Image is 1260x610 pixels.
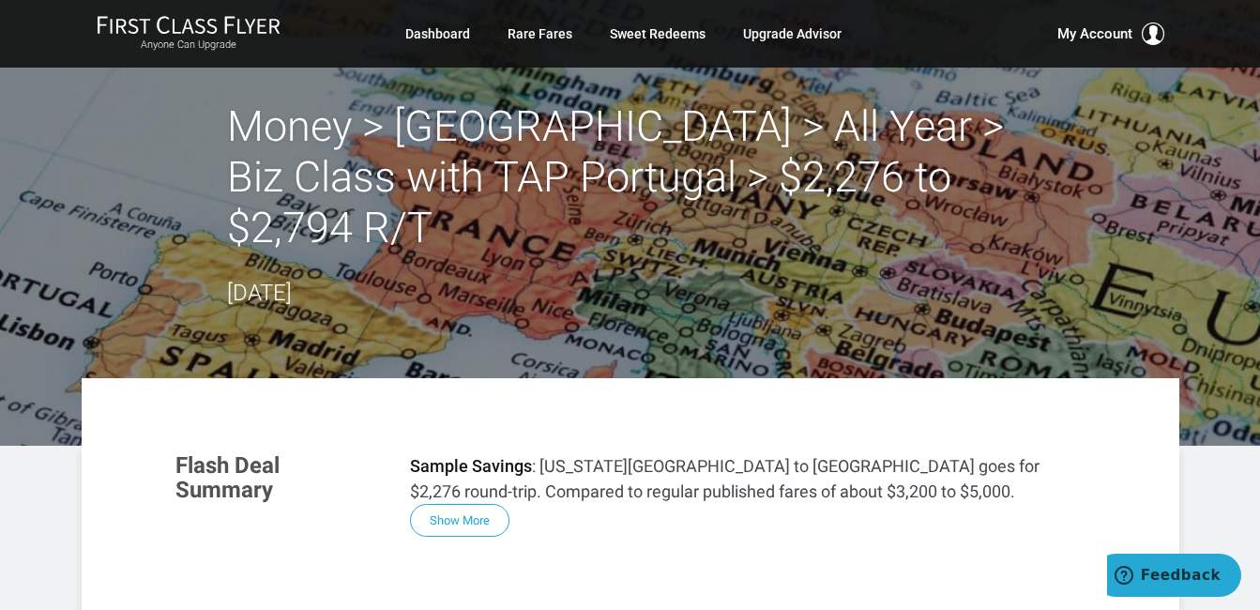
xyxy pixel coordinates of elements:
[97,15,281,53] a: First Class FlyerAnyone Can Upgrade
[97,38,281,52] small: Anyone Can Upgrade
[175,453,382,503] h3: Flash Deal Summary
[1057,23,1164,45] button: My Account
[405,17,470,51] a: Dashboard
[227,280,292,306] time: [DATE]
[1057,23,1132,45] span: My Account
[1107,554,1241,601] iframe: Opens a widget where you can find more information
[410,504,509,537] button: Show More
[97,15,281,35] img: First Class Flyer
[743,17,842,51] a: Upgrade Advisor
[410,456,532,476] strong: Sample Savings
[227,101,1034,253] h2: Money > [GEOGRAPHIC_DATA] > All Year > Biz Class with TAP Portugal > $2,276 to $2,794 R/T
[508,17,572,51] a: Rare Fares
[410,453,1085,504] p: : [US_STATE][GEOGRAPHIC_DATA] to [GEOGRAPHIC_DATA] goes for $2,276 round-trip. Compared to regula...
[610,17,706,51] a: Sweet Redeems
